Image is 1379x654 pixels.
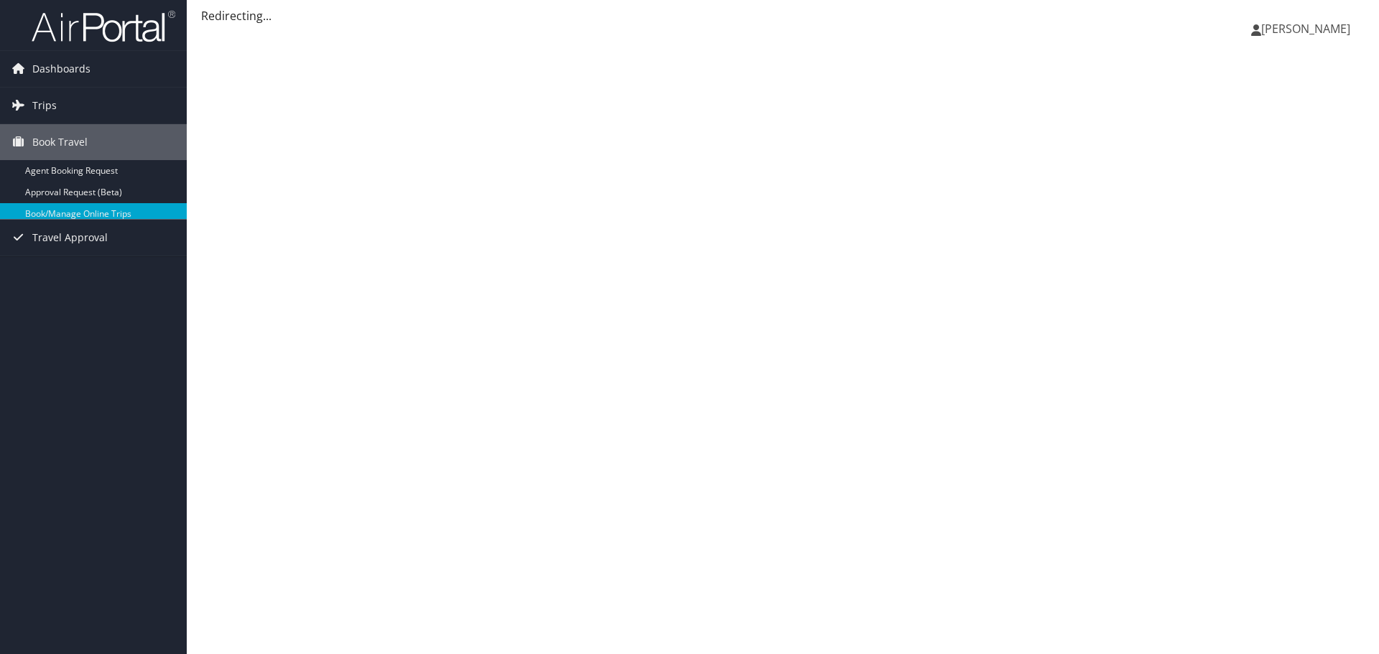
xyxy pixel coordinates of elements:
[32,9,175,43] img: airportal-logo.png
[32,124,88,160] span: Book Travel
[1251,7,1365,50] a: [PERSON_NAME]
[32,51,90,87] span: Dashboards
[201,7,1365,24] div: Redirecting...
[32,220,108,256] span: Travel Approval
[32,88,57,123] span: Trips
[1261,21,1350,37] span: [PERSON_NAME]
